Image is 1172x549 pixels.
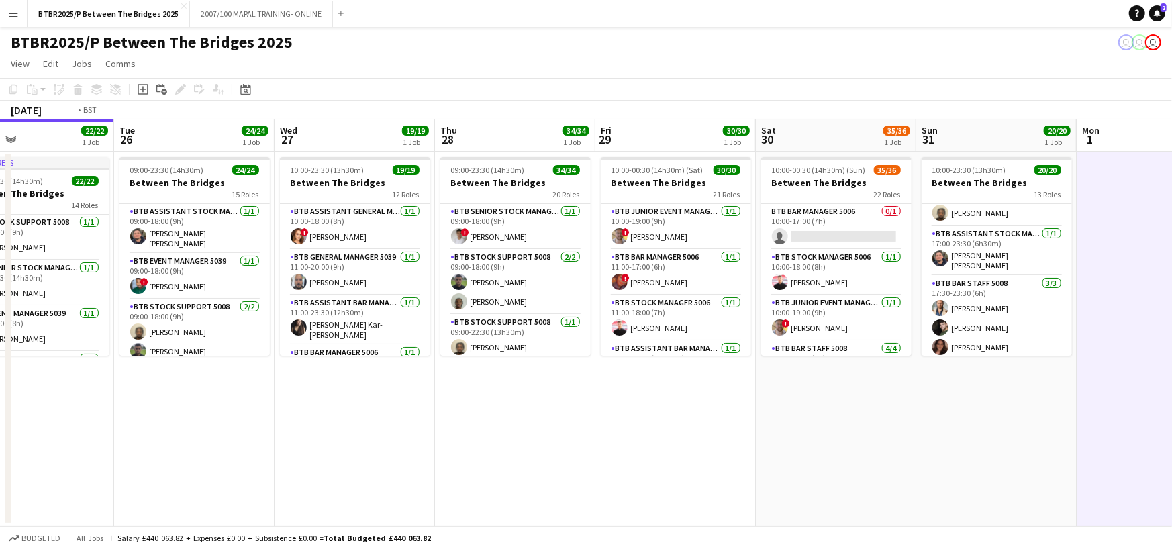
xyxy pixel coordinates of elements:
[74,533,106,543] span: All jobs
[83,105,97,115] div: BST
[190,1,333,27] button: 2007/100 MAPAL TRAINING- ONLINE
[1161,3,1167,12] span: 2
[66,55,97,72] a: Jobs
[105,58,136,70] span: Comms
[1132,34,1148,50] app-user-avatar: Amy Cane
[11,32,293,52] h1: BTBR2025/P Between The Bridges 2025
[1149,5,1165,21] a: 2
[38,55,64,72] a: Edit
[11,58,30,70] span: View
[72,58,92,70] span: Jobs
[100,55,141,72] a: Comms
[1118,34,1134,50] app-user-avatar: Amy Cane
[11,103,42,117] div: [DATE]
[21,534,60,543] span: Budgeted
[43,58,58,70] span: Edit
[7,531,62,546] button: Budgeted
[5,55,35,72] a: View
[324,533,431,543] span: Total Budgeted £440 063.82
[117,533,431,543] div: Salary £440 063.82 + Expenses £0.00 + Subsistence £0.00 =
[1145,34,1161,50] app-user-avatar: Amy Cane
[28,1,190,27] button: BTBR2025/P Between The Bridges 2025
